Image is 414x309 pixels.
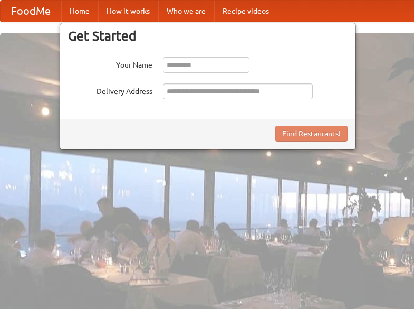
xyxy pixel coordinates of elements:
[158,1,214,22] a: Who we are
[275,126,348,142] button: Find Restaurants!
[61,1,98,22] a: Home
[68,28,348,44] h3: Get Started
[68,57,152,70] label: Your Name
[68,83,152,97] label: Delivery Address
[214,1,277,22] a: Recipe videos
[98,1,158,22] a: How it works
[1,1,61,22] a: FoodMe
